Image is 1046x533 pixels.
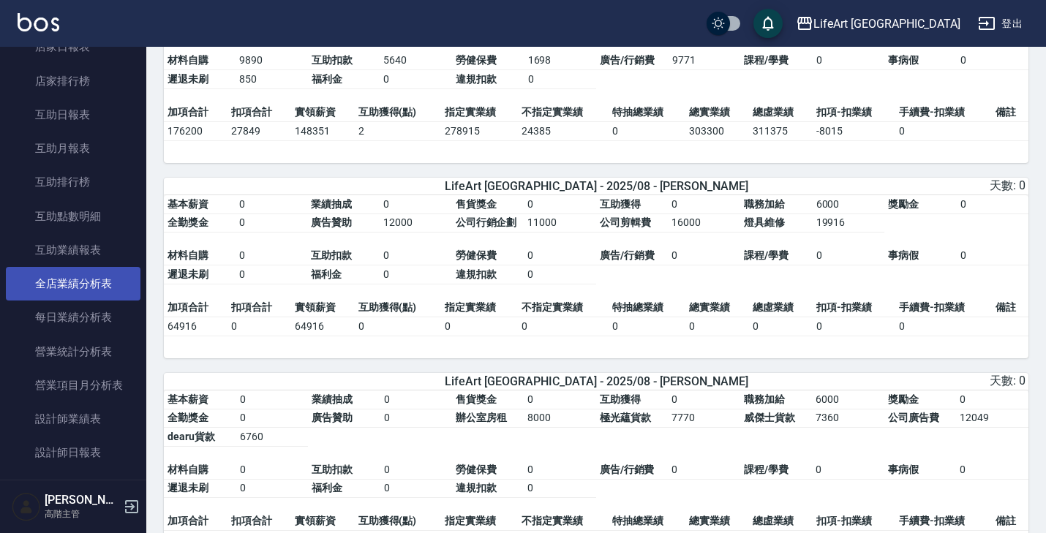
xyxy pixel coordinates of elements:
[380,479,452,498] td: 0
[380,195,452,214] td: 0
[236,479,309,498] td: 0
[168,216,208,228] span: 全勤獎金
[6,200,140,233] a: 互助點數明細
[518,317,609,336] td: 0
[312,54,353,66] span: 互助扣款
[600,54,655,66] span: 廣告/行銷費
[524,461,596,480] td: 0
[355,121,441,140] td: 2
[895,317,992,336] td: 0
[6,368,140,402] a: 營業項目月分析表
[992,512,1028,531] td: 備註
[668,213,740,233] td: 16000
[524,51,597,70] td: 1698
[992,298,1028,317] td: 備註
[790,9,966,39] button: LifeArt [GEOGRAPHIC_DATA]
[456,249,497,261] span: 勞健保費
[291,317,355,336] td: 64916
[956,461,1028,480] td: 0
[895,298,992,317] td: 手續費-扣業績
[518,512,609,531] td: 不指定實業績
[992,103,1028,122] td: 備註
[380,51,452,70] td: 5640
[6,470,140,504] a: 設計師業績分析表
[668,409,740,428] td: 7770
[957,246,1028,265] td: 0
[957,195,1028,214] td: 0
[168,482,208,494] span: 遲退未刷
[609,512,685,531] td: 特抽總業績
[168,249,208,261] span: 材料自購
[227,512,291,531] td: 扣項合計
[312,482,342,494] span: 福利金
[600,216,651,228] span: 公司剪輯費
[524,479,596,498] td: 0
[227,298,291,317] td: 扣項合計
[236,213,307,233] td: 0
[813,246,885,265] td: 0
[668,461,740,480] td: 0
[749,103,813,122] td: 總虛業績
[164,317,227,336] td: 64916
[45,493,119,507] h5: [PERSON_NAME]
[164,121,227,140] td: 176200
[164,390,1028,513] table: a dense table
[749,317,813,336] td: 0
[669,51,741,70] td: 9771
[813,298,895,317] td: 扣項-扣業績
[164,195,1028,298] table: a dense table
[6,267,140,300] a: 全店業績分析表
[749,512,813,531] td: 總虛業績
[668,390,740,409] td: 0
[227,317,291,336] td: 0
[311,249,352,261] span: 互助扣款
[609,317,685,336] td: 0
[456,393,497,405] span: 售貨獎金
[441,121,518,140] td: 278915
[744,216,785,228] span: 燈具維修
[456,412,507,423] span: 辦公室房租
[380,213,452,233] td: 12000
[291,103,355,122] td: 實領薪資
[164,103,227,122] td: 加項合計
[744,54,789,66] span: 課程/學費
[291,512,355,531] td: 實領薪資
[685,103,749,122] td: 總實業績
[311,216,352,228] span: 廣告贊助
[6,233,140,267] a: 互助業績報表
[812,390,884,409] td: 6000
[600,464,655,475] span: 廣告/行銷費
[518,121,609,140] td: 24385
[6,335,140,368] a: 營業統計分析表
[812,461,884,480] td: 0
[600,412,651,423] span: 極光蘊貨款
[888,393,919,405] span: 獎勵金
[311,268,342,280] span: 福利金
[888,249,919,261] span: 事病假
[6,436,140,469] a: 設計師日報表
[518,298,609,317] td: 不指定實業績
[749,121,813,140] td: 311375
[168,412,208,423] span: 全勤獎金
[668,195,740,214] td: 0
[355,298,441,317] td: 互助獲得(點)
[456,198,497,210] span: 售貨獎金
[685,121,749,140] td: 303300
[6,64,140,98] a: 店家排行榜
[168,393,208,405] span: 基本薪資
[813,15,960,33] div: LifeArt [GEOGRAPHIC_DATA]
[236,428,309,447] td: 6760
[45,507,119,521] p: 高階主管
[518,103,609,122] td: 不指定實業績
[355,103,441,122] td: 互助獲得(點)
[236,390,309,409] td: 0
[609,298,685,317] td: 特抽總業績
[744,198,785,210] span: 職務加給
[380,265,452,284] td: 0
[312,464,353,475] span: 互助扣款
[956,409,1028,428] td: 12049
[685,512,749,531] td: 總實業績
[312,73,342,85] span: 福利金
[380,246,452,265] td: 0
[524,409,596,428] td: 8000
